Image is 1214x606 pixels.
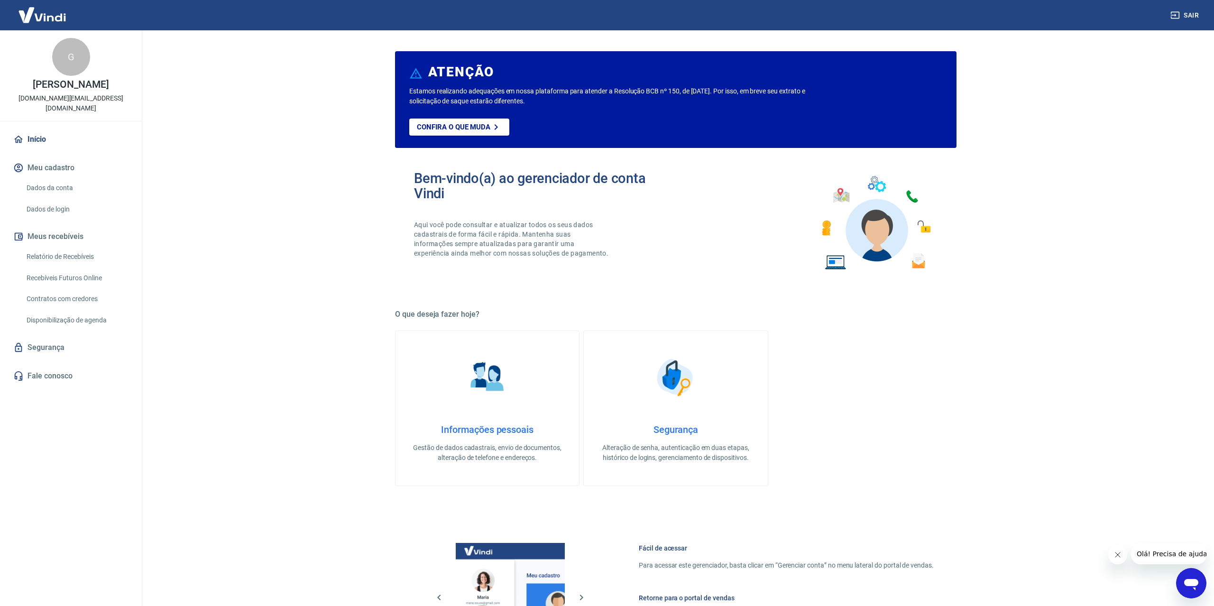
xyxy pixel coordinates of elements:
[639,593,934,603] h6: Retorne para o portal de vendas
[1168,7,1203,24] button: Sair
[23,311,130,330] a: Disponibilização de agenda
[414,171,676,201] h2: Bem-vindo(a) ao gerenciador de conta Vindi
[11,226,130,247] button: Meus recebíveis
[599,443,752,463] p: Alteração de senha, autenticação em duas etapas, histórico de logins, gerenciamento de dispositivos.
[652,354,699,401] img: Segurança
[1108,545,1127,564] iframe: Fechar mensagem
[409,119,509,136] a: Confira o que muda
[464,354,511,401] img: Informações pessoais
[11,366,130,386] a: Fale conosco
[6,7,80,14] span: Olá! Precisa de ajuda?
[11,129,130,150] a: Início
[23,178,130,198] a: Dados da conta
[11,157,130,178] button: Meu cadastro
[23,247,130,266] a: Relatório de Recebíveis
[417,123,490,131] p: Confira o que muda
[639,543,934,553] h6: Fácil de acessar
[52,38,90,76] div: G
[411,443,564,463] p: Gestão de dados cadastrais, envio de documentos, alteração de telefone e endereços.
[1131,543,1206,564] iframe: Mensagem da empresa
[428,67,494,77] h6: ATENÇÃO
[411,424,564,435] h4: Informações pessoais
[395,310,956,319] h5: O que deseja fazer hoje?
[409,86,836,106] p: Estamos realizando adequações em nossa plataforma para atender a Resolução BCB nº 150, de [DATE]....
[1176,568,1206,598] iframe: Botão para abrir a janela de mensagens
[23,289,130,309] a: Contratos com credores
[395,331,579,486] a: Informações pessoaisInformações pessoaisGestão de dados cadastrais, envio de documentos, alteraçã...
[813,171,938,275] img: Imagem de um avatar masculino com diversos icones exemplificando as funcionalidades do gerenciado...
[23,200,130,219] a: Dados de login
[11,0,73,29] img: Vindi
[33,80,109,90] p: [PERSON_NAME]
[23,268,130,288] a: Recebíveis Futuros Online
[639,560,934,570] p: Para acessar este gerenciador, basta clicar em “Gerenciar conta” no menu lateral do portal de ven...
[11,337,130,358] a: Segurança
[414,220,610,258] p: Aqui você pode consultar e atualizar todos os seus dados cadastrais de forma fácil e rápida. Mant...
[599,424,752,435] h4: Segurança
[583,331,768,486] a: SegurançaSegurançaAlteração de senha, autenticação em duas etapas, histórico de logins, gerenciam...
[8,93,134,113] p: [DOMAIN_NAME][EMAIL_ADDRESS][DOMAIN_NAME]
